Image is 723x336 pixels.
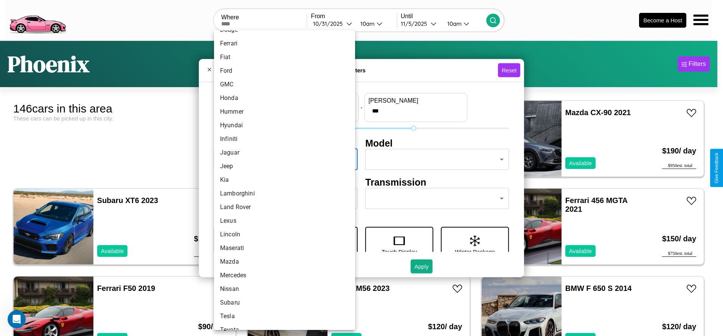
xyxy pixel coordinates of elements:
li: Fiat [214,50,355,64]
li: Nissan [214,282,355,296]
li: Jeep [214,159,355,173]
li: Infiniti [214,132,355,146]
li: Jaguar [214,146,355,159]
li: Hummer [214,105,355,119]
li: Subaru [214,296,355,309]
li: Honda [214,91,355,105]
li: Hyundai [214,119,355,132]
li: Land Rover [214,200,355,214]
li: Ferrari [214,37,355,50]
li: Lamborghini [214,187,355,200]
li: Maserati [214,241,355,255]
li: Kia [214,173,355,187]
iframe: Intercom live chat [8,310,26,328]
li: Lincoln [214,228,355,241]
li: Mazda [214,255,355,269]
li: Mercedes [214,269,355,282]
li: Tesla [214,309,355,323]
li: Ford [214,64,355,78]
div: Give Feedback [714,153,719,183]
li: Lexus [214,214,355,228]
li: GMC [214,78,355,91]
